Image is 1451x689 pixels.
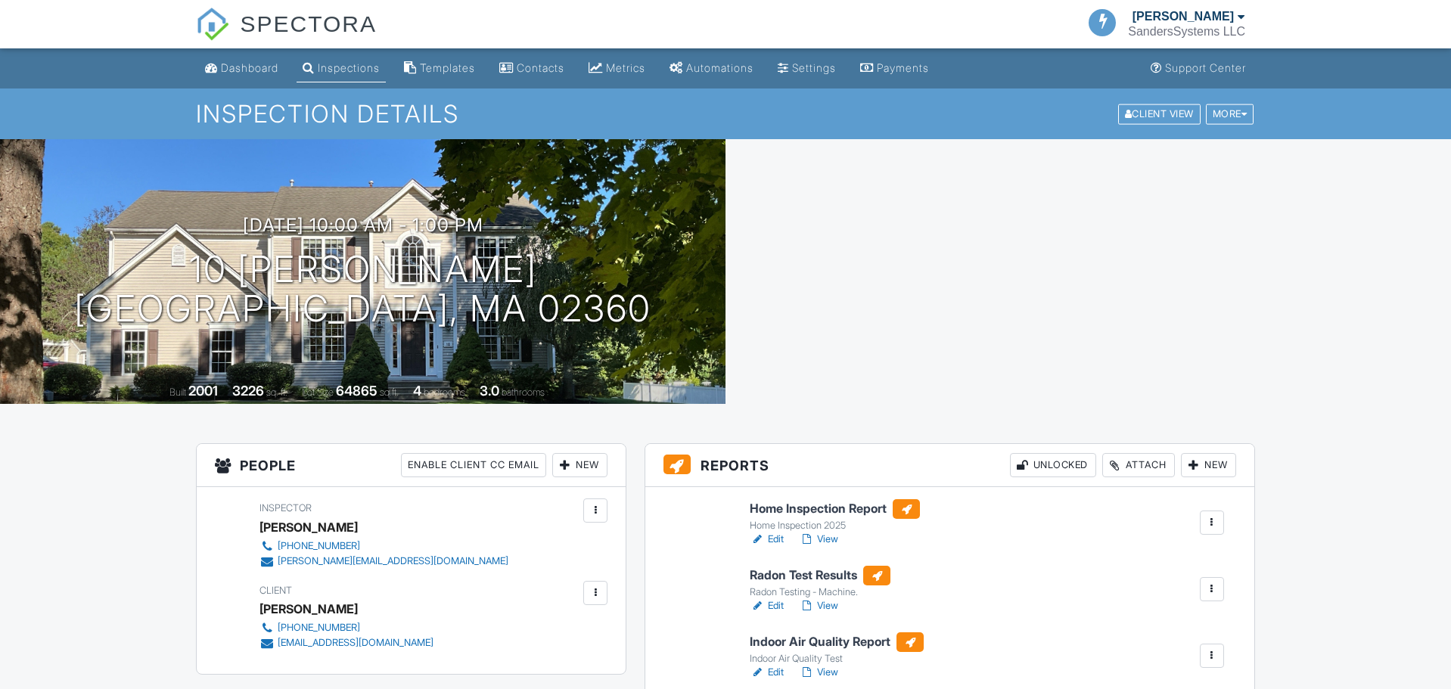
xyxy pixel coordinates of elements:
[424,386,465,398] span: bedrooms
[750,532,784,547] a: Edit
[259,585,292,596] span: Client
[854,54,935,82] a: Payments
[750,499,920,532] a: Home Inspection Report Home Inspection 2025
[196,101,1255,127] h1: Inspection Details
[413,383,421,399] div: 4
[645,444,1254,487] h3: Reports
[1206,104,1254,124] div: More
[278,622,360,634] div: [PHONE_NUMBER]
[302,386,334,398] span: Lot Size
[240,8,377,39] span: SPECTORA
[318,61,380,74] div: Inspections
[750,632,924,666] a: Indoor Air Quality Report Indoor Air Quality Test
[259,516,358,538] div: [PERSON_NAME]
[1145,54,1252,82] a: Support Center
[336,383,378,399] div: 64865
[196,8,229,41] img: The Best Home Inspection Software - Spectora
[259,635,433,650] a: [EMAIL_ADDRESS][DOMAIN_NAME]
[1181,453,1236,477] div: New
[278,637,433,649] div: [EMAIL_ADDRESS][DOMAIN_NAME]
[259,597,358,620] div: [PERSON_NAME]
[502,386,545,398] span: bathrooms
[750,586,890,598] div: Radon Testing - Machine.
[278,540,360,552] div: [PHONE_NUMBER]
[493,54,570,82] a: Contacts
[259,502,312,514] span: Inspector
[750,632,924,652] h6: Indoor Air Quality Report
[517,61,564,74] div: Contacts
[188,383,218,399] div: 2001
[750,665,784,680] a: Edit
[380,386,399,398] span: sq.ft.
[398,54,481,82] a: Templates
[197,444,626,487] h3: People
[221,61,278,74] div: Dashboard
[74,250,651,330] h1: 10 [PERSON_NAME] [GEOGRAPHIC_DATA], MA 02360
[750,499,920,519] h6: Home Inspection Report
[480,383,499,399] div: 3.0
[420,61,475,74] div: Templates
[799,532,838,547] a: View
[1165,61,1246,74] div: Support Center
[243,215,483,235] h3: [DATE] 10:00 am - 1:00 pm
[799,665,838,680] a: View
[196,23,377,51] a: SPECTORA
[606,61,645,74] div: Metrics
[750,520,920,532] div: Home Inspection 2025
[297,54,386,82] a: Inspections
[1128,24,1245,39] div: SandersSystems LLC
[792,61,836,74] div: Settings
[259,554,508,569] a: [PERSON_NAME][EMAIL_ADDRESS][DOMAIN_NAME]
[1133,9,1234,24] div: [PERSON_NAME]
[1118,104,1201,124] div: Client View
[199,54,284,82] a: Dashboard
[266,386,287,398] span: sq. ft.
[686,61,753,74] div: Automations
[750,566,890,599] a: Radon Test Results Radon Testing - Machine.
[799,598,838,613] a: View
[259,538,508,554] a: [PHONE_NUMBER]
[259,620,433,635] a: [PHONE_NUMBER]
[583,54,651,82] a: Metrics
[750,566,890,585] h6: Radon Test Results
[1010,453,1096,477] div: Unlocked
[877,61,929,74] div: Payments
[232,383,264,399] div: 3226
[772,54,842,82] a: Settings
[1117,107,1204,119] a: Client View
[401,453,546,477] div: Enable Client CC Email
[1102,453,1175,477] div: Attach
[750,653,924,665] div: Indoor Air Quality Test
[278,555,508,567] div: [PERSON_NAME][EMAIL_ADDRESS][DOMAIN_NAME]
[552,453,607,477] div: New
[663,54,760,82] a: Automations (Basic)
[750,598,784,613] a: Edit
[169,386,186,398] span: Built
